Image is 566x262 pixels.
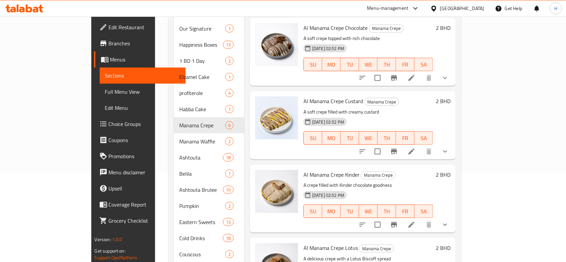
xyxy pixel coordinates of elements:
[325,133,338,143] span: MO
[179,202,225,210] span: Pumpkin
[380,133,393,143] span: TH
[174,214,244,230] div: Eastern Sweets13
[112,235,123,244] span: 1.0.0
[408,74,416,82] a: Edit menu item
[306,133,320,143] span: SU
[436,96,451,106] h6: 2 BHD
[361,171,395,179] span: Manama Crepe
[225,89,234,97] div: items
[415,58,433,71] button: SA
[105,72,181,80] span: Sections
[109,184,181,192] span: Upsell
[367,4,409,12] div: Menu-management
[174,53,244,69] div: 1 BD 1 Day2
[174,198,244,214] div: Pumpkin2
[436,23,451,33] h6: 2 BHD
[225,73,234,81] div: items
[179,218,223,226] div: Eastern Sweets
[179,121,225,129] span: Manama Crepe
[109,23,181,31] span: Edit Restaurant
[223,187,233,193] span: 10
[361,171,396,179] div: Manama Crepe
[378,205,396,218] button: TH
[359,245,394,253] div: Manama Crepe
[109,217,181,225] span: Grocery Checklist
[310,45,347,52] span: [DATE] 02:52 PM
[303,96,363,106] span: Al Manama Crepe Custard
[386,217,402,233] button: Branch-specific-item
[179,170,225,178] span: Belila
[105,88,181,96] span: Full Menu View
[362,207,375,216] span: WE
[421,143,437,160] button: delete
[179,250,225,258] div: Couscous
[303,170,360,180] span: Al Manama Crepe Kinder
[303,131,322,145] button: SU
[417,133,430,143] span: SA
[371,218,385,232] span: Select to update
[174,182,244,198] div: Ashtouta Brulee10
[322,58,341,71] button: MO
[380,207,393,216] span: TH
[225,137,234,145] div: items
[226,203,233,209] span: 2
[179,186,223,194] span: Ashtouta Brulee
[415,205,433,218] button: SA
[415,131,433,145] button: SA
[325,60,338,70] span: MO
[362,60,375,70] span: WE
[100,84,186,100] a: Full Menu View
[179,105,225,113] span: Habba Cake
[303,205,322,218] button: SU
[94,19,186,35] a: Edit Restaurant
[421,217,437,233] button: delete
[436,170,451,179] h6: 2 BHD
[255,170,298,213] img: Al Manama Crepe Kinder
[223,219,233,225] span: 13
[436,243,451,253] h6: 2 BHD
[417,60,430,70] span: SA
[109,168,181,176] span: Menu disclaimer
[362,133,375,143] span: WE
[94,196,186,213] a: Coverage Report
[359,205,378,218] button: WE
[179,89,225,97] span: profiterole
[440,5,484,12] div: [GEOGRAPHIC_DATA]
[109,39,181,47] span: Branches
[396,131,415,145] button: FR
[359,58,378,71] button: WE
[360,245,394,253] span: Manama Crepe
[174,37,244,53] div: Happiness Boxes13
[303,34,433,43] p: A soft crepe topped with rich chocolate
[223,42,233,48] span: 13
[94,164,186,180] a: Menu disclaimer
[303,108,433,116] p: A soft crepe filled with creamy custard
[554,5,557,12] span: H
[179,57,225,65] span: 1 BD 1 Day
[174,149,244,166] div: Ashtouta18
[179,25,225,33] span: Our Signature
[225,202,234,210] div: items
[95,253,137,262] a: Support.OpsPlatform
[371,71,385,85] span: Select to update
[179,234,223,242] span: Cold Drinks
[322,131,341,145] button: MO
[174,133,244,149] div: Manama Waffle2
[226,90,233,96] span: 4
[343,60,357,70] span: TU
[226,26,233,32] span: 1
[223,186,234,194] div: items
[109,201,181,209] span: Coverage Report
[306,60,320,70] span: SU
[343,207,357,216] span: TU
[310,119,347,125] span: [DATE] 02:52 PM
[399,207,412,216] span: FR
[94,51,186,68] a: Menus
[225,25,234,33] div: items
[303,181,433,189] p: A crepe filled with Kinder chocolate goodness
[109,152,181,160] span: Promotions
[226,171,233,177] span: 1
